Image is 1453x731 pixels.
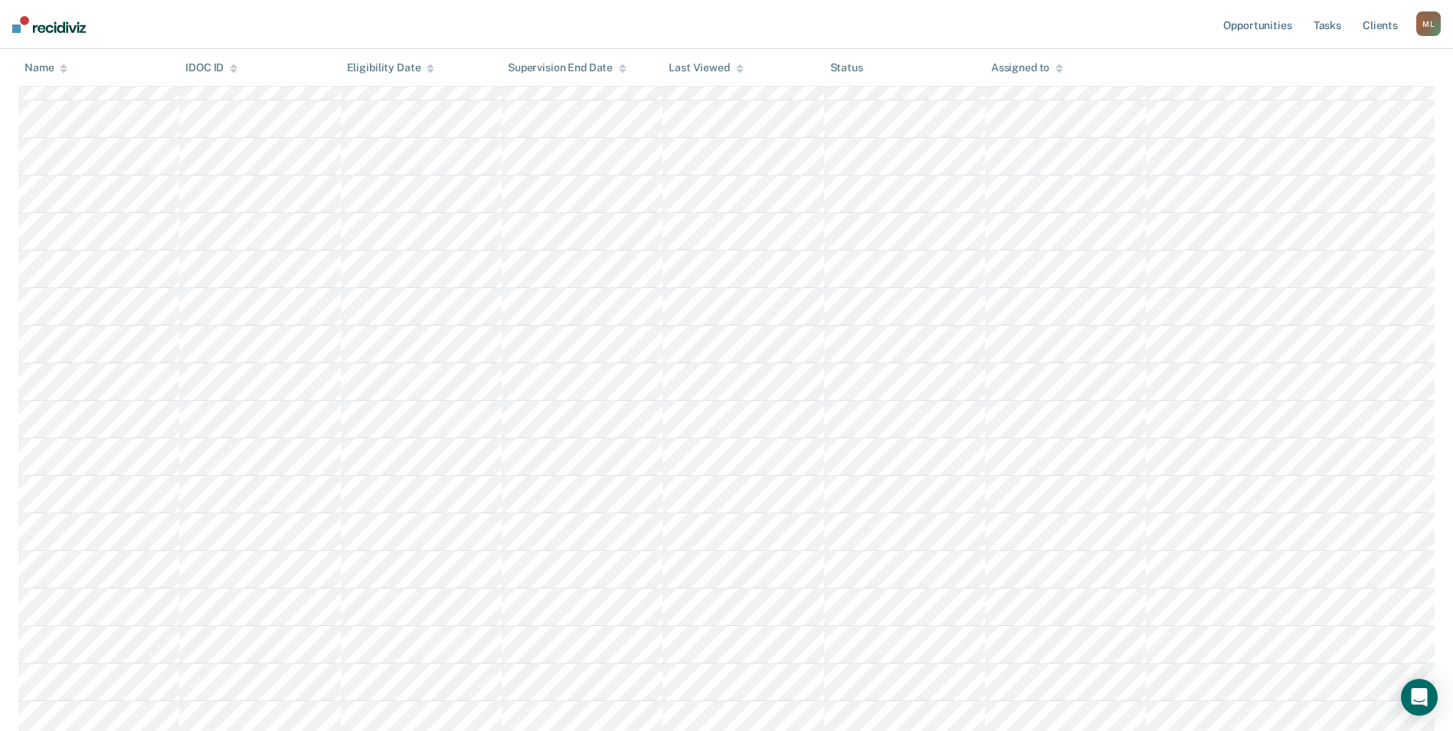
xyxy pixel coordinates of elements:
[1401,679,1438,716] div: Open Intercom Messenger
[508,61,627,74] div: Supervision End Date
[669,61,743,74] div: Last Viewed
[991,61,1063,74] div: Assigned to
[185,61,237,74] div: IDOC ID
[12,16,86,33] img: Recidiviz
[347,61,435,74] div: Eligibility Date
[830,61,863,74] div: Status
[1416,11,1441,36] button: ML
[25,61,67,74] div: Name
[1416,11,1441,36] div: M L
